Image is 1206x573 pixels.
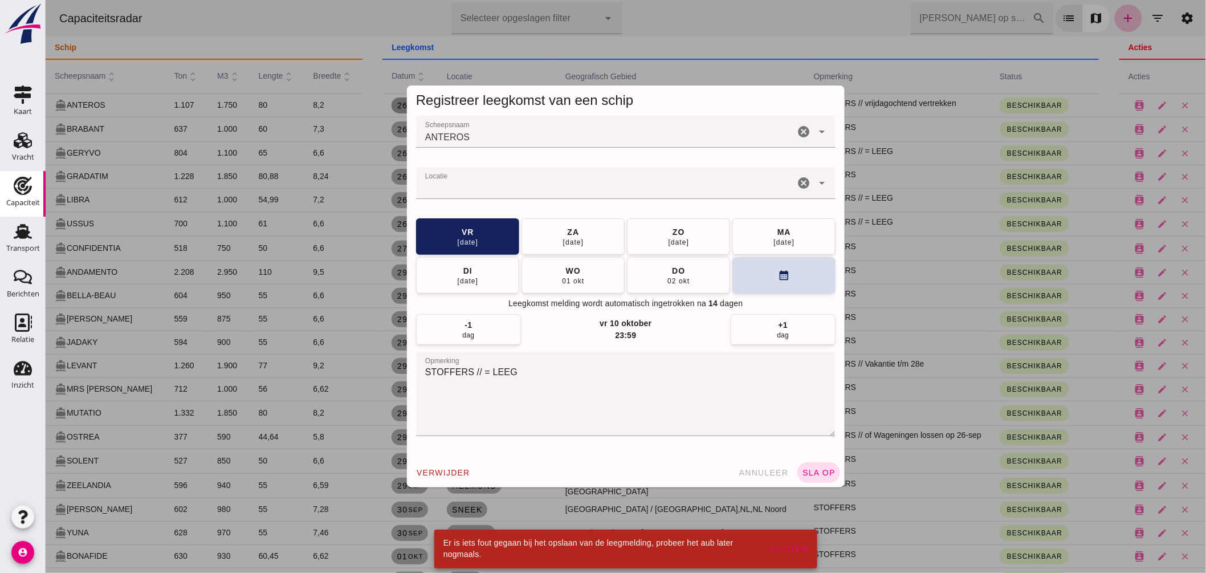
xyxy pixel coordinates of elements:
div: Berichten [7,290,39,298]
span: sla op [756,468,790,477]
div: Inzicht [11,381,34,389]
span: 14 [663,298,672,310]
i: Open [769,176,783,190]
button: annuleer [688,462,748,483]
button: zo[DATE] [581,218,685,255]
span: Registreer leegkomst van een schip [370,92,588,108]
button: di[DATE] [370,257,474,294]
div: Er is iets fout gegaan bij het opslaan van de leegmelding, probeer het aub later nogmaals. [398,538,710,560]
div: do [626,265,639,277]
div: Capaciteit [6,199,40,206]
div: [DATE] [728,238,749,247]
button: ma[DATE] [687,218,790,255]
span: Sluiten [723,544,763,554]
i: Wis Scheepsnaam [751,125,765,139]
div: Relatie [11,336,34,343]
div: zo [626,226,639,238]
button: za[DATE] [476,218,579,255]
div: dag [417,331,429,340]
div: 01 okt [516,277,539,286]
button: vr[DATE] [370,218,474,255]
div: Kaart [14,108,32,115]
div: [DATE] [411,277,433,286]
div: vr [415,226,429,238]
div: [DATE] [517,238,539,247]
button: sla op [752,462,795,483]
div: Transport [6,245,40,252]
button: do02 okt [581,257,685,294]
i: Open [769,125,783,139]
div: di [417,265,427,277]
div: 02 okt [621,277,644,286]
div: ma [731,226,745,238]
span: Leegkomst melding wordt automatisch ingetrokken na [463,298,661,310]
button: verwijder [366,462,429,483]
div: +1 [733,319,742,331]
button: wo01 okt [476,257,579,294]
span: dagen [675,298,698,310]
i: Wis Locatie [751,176,765,190]
div: 23:59 [569,330,590,341]
div: wo [520,265,535,277]
div: Vracht [12,153,34,161]
div: [DATE] [411,238,433,247]
i: account_circle [11,541,34,564]
div: -1 [419,319,427,331]
button: Sluiten [719,539,767,559]
span: verwijder [370,468,425,477]
i: calendar_month [732,270,744,282]
div: za [521,226,534,238]
div: vr 10 oktober [554,318,606,330]
div: [DATE] [622,238,644,247]
div: dag [732,331,744,340]
img: logo-small.a267ee39.svg [2,3,43,45]
span: annuleer [693,468,743,477]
